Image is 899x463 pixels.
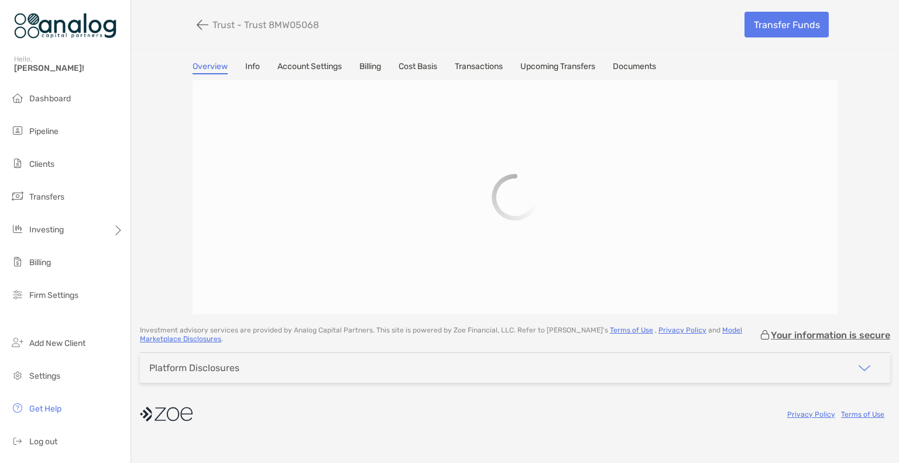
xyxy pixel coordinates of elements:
span: Settings [29,371,60,381]
img: investing icon [11,222,25,236]
span: Firm Settings [29,290,78,300]
span: Transfers [29,192,64,202]
span: Billing [29,258,51,267]
a: Upcoming Transfers [520,61,595,74]
a: Billing [359,61,381,74]
span: Investing [29,225,64,235]
a: Info [245,61,260,74]
p: Investment advisory services are provided by Analog Capital Partners . This site is powered by Zo... [140,326,759,344]
span: Get Help [29,404,61,414]
img: billing icon [11,255,25,269]
img: settings icon [11,368,25,382]
a: Terms of Use [610,326,653,334]
a: Overview [193,61,228,74]
p: Your information is secure [771,330,890,341]
a: Transfer Funds [744,12,829,37]
a: Model Marketplace Disclosures [140,326,742,343]
a: Documents [613,61,656,74]
span: Log out [29,437,57,447]
span: Add New Client [29,338,85,348]
img: add_new_client icon [11,335,25,349]
p: Trust - Trust 8MW05068 [212,19,319,30]
a: Transactions [455,61,503,74]
img: icon arrow [857,361,871,375]
img: dashboard icon [11,91,25,105]
a: Cost Basis [399,61,437,74]
img: logout icon [11,434,25,448]
img: get-help icon [11,401,25,415]
img: company logo [140,401,193,427]
img: clients icon [11,156,25,170]
img: pipeline icon [11,124,25,138]
span: Pipeline [29,126,59,136]
span: Clients [29,159,54,169]
span: Dashboard [29,94,71,104]
a: Privacy Policy [787,410,835,419]
img: Zoe Logo [14,5,116,47]
a: Account Settings [277,61,342,74]
div: Platform Disclosures [149,362,239,373]
a: Terms of Use [841,410,884,419]
img: firm-settings icon [11,287,25,301]
a: Privacy Policy [658,326,706,334]
span: [PERSON_NAME]! [14,63,123,73]
img: transfers icon [11,189,25,203]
